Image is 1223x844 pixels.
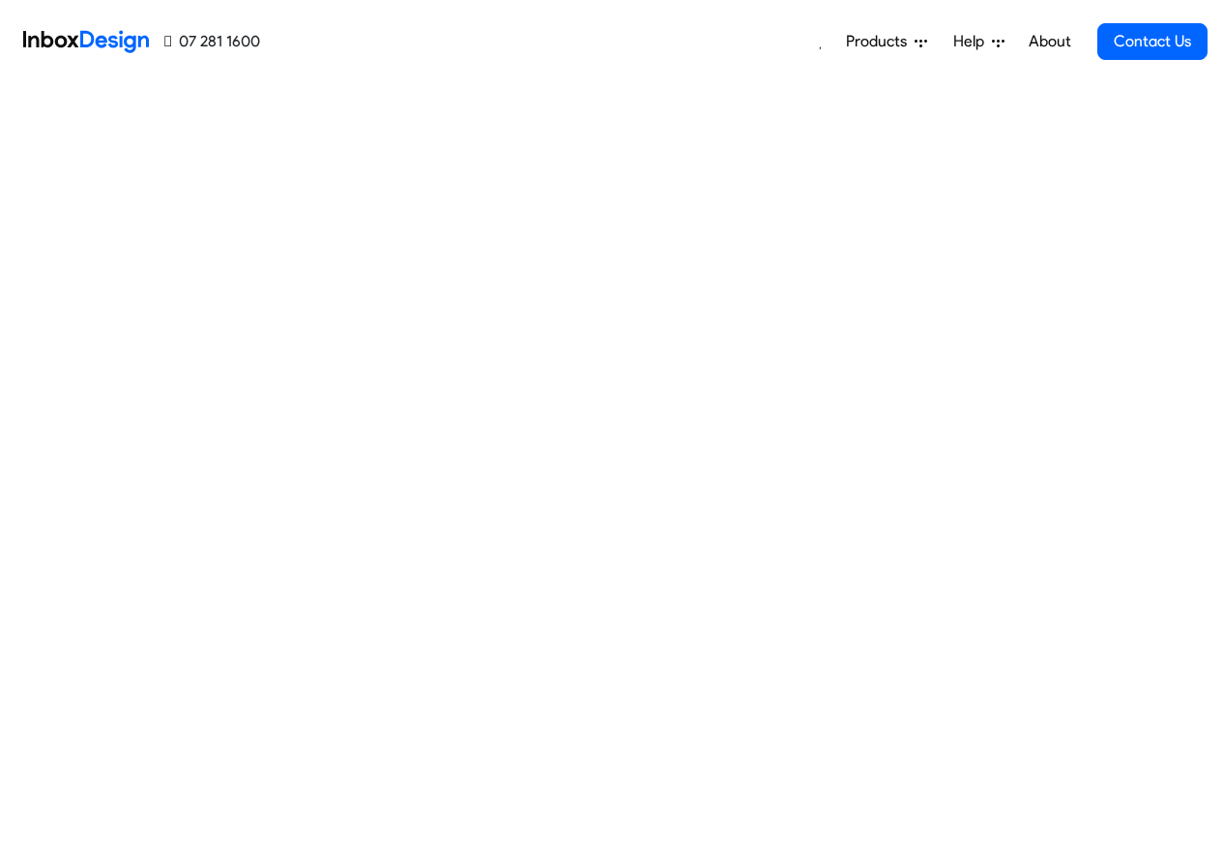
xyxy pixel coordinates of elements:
span: Products [846,30,915,53]
span: Help [953,30,992,53]
a: About [1023,22,1076,61]
a: Products [838,22,935,61]
a: Contact Us [1097,23,1208,60]
a: 07 281 1600 [164,30,260,53]
a: Help [946,22,1012,61]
